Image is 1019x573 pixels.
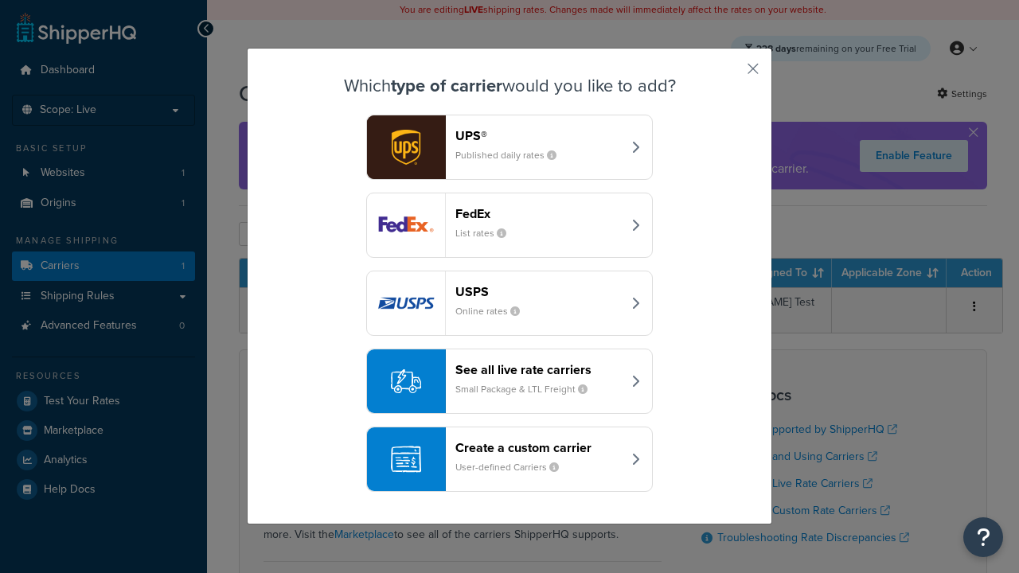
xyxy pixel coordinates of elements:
header: See all live rate carriers [455,362,622,377]
img: ups logo [367,115,445,179]
h3: Which would you like to add? [287,76,732,95]
img: icon-carrier-custom-c93b8a24.svg [391,444,421,474]
button: ups logoUPS®Published daily rates [366,115,653,180]
header: Create a custom carrier [455,440,622,455]
small: User-defined Carriers [455,460,572,474]
small: Small Package & LTL Freight [455,382,600,396]
small: Published daily rates [455,148,569,162]
img: fedEx logo [367,193,445,257]
small: Online rates [455,304,533,318]
button: Create a custom carrierUser-defined Carriers [366,427,653,492]
img: usps logo [367,271,445,335]
button: usps logoUSPSOnline rates [366,271,653,336]
header: USPS [455,284,622,299]
button: Open Resource Center [963,517,1003,557]
header: FedEx [455,206,622,221]
header: UPS® [455,128,622,143]
button: See all live rate carriersSmall Package & LTL Freight [366,349,653,414]
button: fedEx logoFedExList rates [366,193,653,258]
img: icon-carrier-liverate-becf4550.svg [391,366,421,396]
strong: type of carrier [391,72,502,99]
small: List rates [455,226,519,240]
